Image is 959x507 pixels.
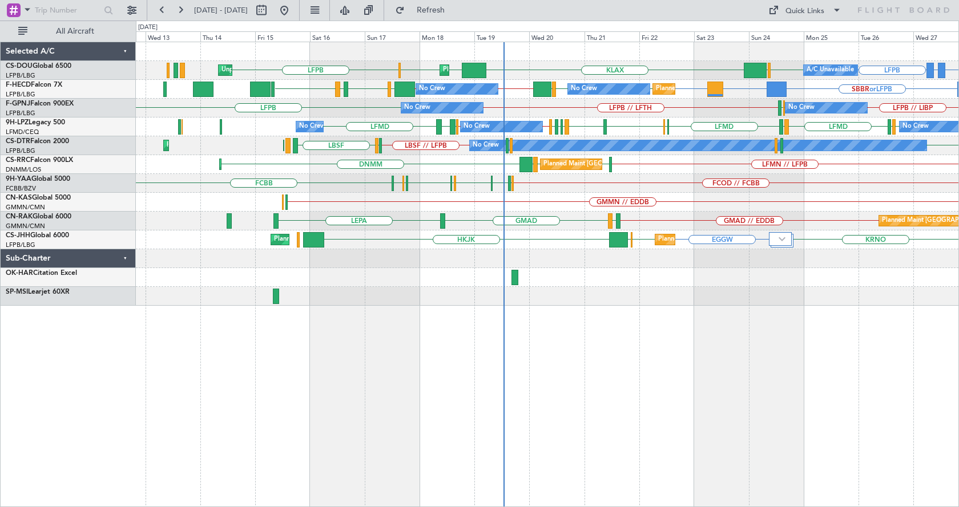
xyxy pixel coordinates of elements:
[763,1,847,19] button: Quick Links
[585,31,639,42] div: Thu 21
[274,231,454,248] div: Planned Maint [GEOGRAPHIC_DATA] ([GEOGRAPHIC_DATA])
[6,203,45,212] a: GMMN/CMN
[6,128,39,136] a: LFMD/CEQ
[255,31,310,42] div: Fri 15
[6,82,62,88] a: F-HECDFalcon 7X
[6,90,35,99] a: LFPB/LBG
[407,6,455,14] span: Refresh
[167,137,225,154] div: Planned Maint Sofia
[788,99,815,116] div: No Crew
[656,80,836,98] div: Planned Maint [GEOGRAPHIC_DATA] ([GEOGRAPHIC_DATA])
[6,222,45,230] a: GMMN/CMN
[6,63,71,70] a: CS-DOUGlobal 6500
[6,165,41,174] a: DNMM/LOS
[6,241,35,249] a: LFPB/LBG
[807,62,854,79] div: A/C Unavailable
[365,31,420,42] div: Sun 17
[419,80,445,98] div: No Crew
[35,2,100,19] input: Trip Number
[639,31,694,42] div: Fri 22
[221,62,409,79] div: Unplanned Maint [GEOGRAPHIC_DATA] ([GEOGRAPHIC_DATA])
[6,232,69,239] a: CS-JHHGlobal 6000
[6,138,69,145] a: CS-DTRFalcon 2000
[6,138,30,145] span: CS-DTR
[464,118,490,135] div: No Crew
[6,119,29,126] span: 9H-LPZ
[529,31,584,42] div: Wed 20
[571,80,597,98] div: No Crew
[6,176,70,182] a: 9H-YAAGlobal 5000
[6,157,73,164] a: CS-RRCFalcon 900LX
[6,63,33,70] span: CS-DOU
[200,31,255,42] div: Thu 14
[6,194,71,201] a: CN-KASGlobal 5000
[6,119,65,126] a: 9H-LPZLegacy 500
[543,156,723,173] div: Planned Maint [GEOGRAPHIC_DATA] ([GEOGRAPHIC_DATA])
[6,82,31,88] span: F-HECD
[299,118,325,135] div: No Crew
[6,71,35,80] a: LFPB/LBG
[6,232,30,239] span: CS-JHH
[30,27,120,35] span: All Aircraft
[310,31,365,42] div: Sat 16
[6,100,30,107] span: F-GPNJ
[6,213,33,220] span: CN-RAK
[6,109,35,117] a: LFPB/LBG
[859,31,913,42] div: Tue 26
[194,5,248,15] span: [DATE] - [DATE]
[6,289,70,295] a: SP-MSILearjet 60XR
[420,31,474,42] div: Mon 18
[443,62,623,79] div: Planned Maint [GEOGRAPHIC_DATA] ([GEOGRAPHIC_DATA])
[6,270,77,277] a: OK-HARCitation Excel
[6,147,35,155] a: LFPB/LBG
[474,31,529,42] div: Tue 19
[694,31,749,42] div: Sat 23
[785,6,824,17] div: Quick Links
[6,289,28,295] span: SP-MSI
[138,23,158,33] div: [DATE]
[6,100,74,107] a: F-GPNJFalcon 900EX
[902,118,929,135] div: No Crew
[6,270,33,277] span: OK-HAR
[146,31,200,42] div: Wed 13
[749,31,804,42] div: Sun 24
[658,231,838,248] div: Planned Maint [GEOGRAPHIC_DATA] ([GEOGRAPHIC_DATA])
[6,176,31,182] span: 9H-YAA
[404,99,430,116] div: No Crew
[804,31,859,42] div: Mon 25
[779,237,785,241] img: arrow-gray.svg
[6,184,36,193] a: FCBB/BZV
[6,157,30,164] span: CS-RRC
[6,194,32,201] span: CN-KAS
[13,22,124,40] button: All Aircraft
[6,213,71,220] a: CN-RAKGlobal 6000
[473,137,499,154] div: No Crew
[390,1,458,19] button: Refresh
